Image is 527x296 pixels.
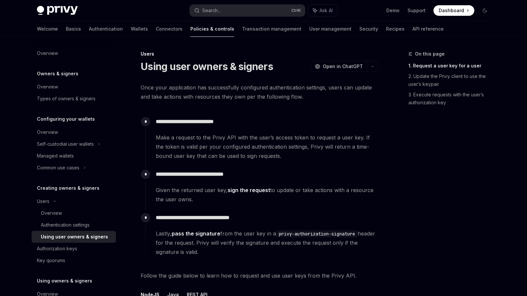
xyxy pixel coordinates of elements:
h5: Configuring your wallets [37,115,95,123]
a: sign the request [228,187,270,194]
div: Self-custodial user wallets [37,140,94,148]
a: Support [407,7,426,14]
a: pass the signature [172,230,220,237]
a: Security [359,21,378,37]
span: Follow the guide below to learn how to request and use user keys from the Privy API. [141,271,378,280]
div: Managed wallets [37,152,74,160]
a: Wallets [131,21,148,37]
button: Search...CtrlK [190,5,305,16]
div: Common use cases [37,164,79,172]
a: User management [309,21,351,37]
span: On this page [415,50,445,58]
a: Authentication [89,21,123,37]
span: Make a request to the Privy API with the user’s access token to request a user key. If the token ... [156,133,378,160]
span: Open in ChatGPT [323,63,363,70]
span: Ask AI [319,7,333,14]
div: Overview [37,49,58,57]
div: Authorization keys [37,245,77,253]
h1: Using user owners & signers [141,61,273,72]
a: Basics [66,21,81,37]
span: Given the returned user key, to update or take actions with a resource the user owns. [156,185,378,204]
div: Overview [41,209,62,217]
a: API reference [412,21,444,37]
a: 1. Request a user key for a user [408,61,495,71]
a: Policies & controls [190,21,234,37]
div: Using user owners & signers [41,233,108,241]
div: Overview [37,83,58,91]
div: Types of owners & signers [37,95,96,103]
a: Demo [386,7,400,14]
code: privy-authorization-signature [276,230,358,237]
a: Transaction management [242,21,301,37]
a: Overview [32,47,116,59]
div: Users [37,197,49,205]
a: Managed wallets [32,150,116,162]
img: dark logo [37,6,78,15]
a: 3. Execute requests with the user’s authorization key [408,89,495,108]
a: Overview [32,81,116,93]
div: Search... [202,7,221,14]
div: Authentication settings [41,221,90,229]
a: Overview [32,207,116,219]
div: Users [141,51,378,57]
div: Overview [37,128,58,136]
a: Overview [32,126,116,138]
span: Once your application has successfully configured authentication settings, users can update and t... [141,83,378,101]
a: Authentication settings [32,219,116,231]
a: Types of owners & signers [32,93,116,105]
button: Ask AI [308,5,337,16]
a: Key quorums [32,255,116,266]
a: Recipes [386,21,404,37]
a: Authorization keys [32,243,116,255]
a: Dashboard [433,5,474,16]
button: Open in ChatGPT [311,61,367,72]
a: 2. Update the Privy client to use the user’s keypair [408,71,495,89]
div: Key quorums [37,257,65,264]
a: Connectors [156,21,182,37]
span: Dashboard [439,7,464,14]
h5: Creating owners & signers [37,184,99,192]
a: Welcome [37,21,58,37]
a: Using user owners & signers [32,231,116,243]
span: Ctrl K [291,8,301,13]
button: Toggle dark mode [480,5,490,16]
span: Lastly, from the user key in a header for the request. Privy will verify the signature and execut... [156,229,378,257]
h5: Using owners & signers [37,277,92,285]
h5: Owners & signers [37,70,78,78]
